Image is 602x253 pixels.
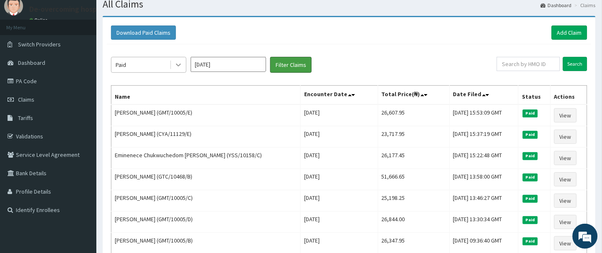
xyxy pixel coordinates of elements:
[4,166,160,195] textarea: Type your message and hit 'Enter'
[523,152,538,160] span: Paid
[191,57,266,72] input: Select Month and Year
[554,130,577,144] a: View
[378,86,450,105] th: Total Price(₦)
[523,238,538,245] span: Paid
[550,86,587,105] th: Actions
[450,126,519,148] td: [DATE] 15:37:19 GMT
[18,114,33,122] span: Tariffs
[523,195,538,202] span: Paid
[111,169,301,190] td: [PERSON_NAME] (GTC/10468/B)
[450,212,519,233] td: [DATE] 13:30:34 GMT
[16,42,34,63] img: d_794563401_company_1708531726252_794563401
[29,5,121,13] p: De-overcoming hospital M.D
[378,148,450,169] td: 26,177.45
[29,17,49,23] a: Online
[450,86,519,105] th: Date Filed
[523,216,538,224] span: Paid
[116,61,126,69] div: Paid
[301,105,378,126] td: [DATE]
[301,169,378,190] td: [DATE]
[450,105,519,126] td: [DATE] 15:53:09 GMT
[378,169,450,190] td: 51,666.65
[378,126,450,148] td: 23,717.95
[378,212,450,233] td: 26,844.00
[18,59,45,66] span: Dashboard
[111,86,301,105] th: Name
[301,86,378,105] th: Encounter Date
[573,2,596,9] li: Claims
[301,190,378,212] td: [DATE]
[450,169,519,190] td: [DATE] 13:58:00 GMT
[378,105,450,126] td: 26,607.95
[552,26,587,40] a: Add Claim
[49,74,116,158] span: We're online!
[497,57,560,71] input: Search by HMO ID
[270,57,312,73] button: Filter Claims
[450,190,519,212] td: [DATE] 13:46:27 GMT
[523,131,538,138] span: Paid
[111,126,301,148] td: [PERSON_NAME] (CYA/11129/E)
[111,212,301,233] td: [PERSON_NAME] (GMT/10005/D)
[554,236,577,250] a: View
[541,2,572,9] a: Dashboard
[554,151,577,165] a: View
[44,47,141,58] div: Chat with us now
[111,26,176,40] button: Download Paid Claims
[450,148,519,169] td: [DATE] 15:22:48 GMT
[301,126,378,148] td: [DATE]
[301,212,378,233] td: [DATE]
[301,148,378,169] td: [DATE]
[554,172,577,187] a: View
[111,105,301,126] td: [PERSON_NAME] (GMT/10005/E)
[523,174,538,181] span: Paid
[554,108,577,123] a: View
[554,215,577,229] a: View
[563,57,587,71] input: Search
[18,96,34,103] span: Claims
[519,86,550,105] th: Status
[554,194,577,208] a: View
[111,148,301,169] td: Eminenece Chukwuchedom [PERSON_NAME] (YSS/10158/C)
[111,190,301,212] td: [PERSON_NAME] (GMT/10005/C)
[378,190,450,212] td: 25,198.25
[18,41,61,48] span: Switch Providers
[523,110,538,117] span: Paid
[137,4,158,24] div: Minimize live chat window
